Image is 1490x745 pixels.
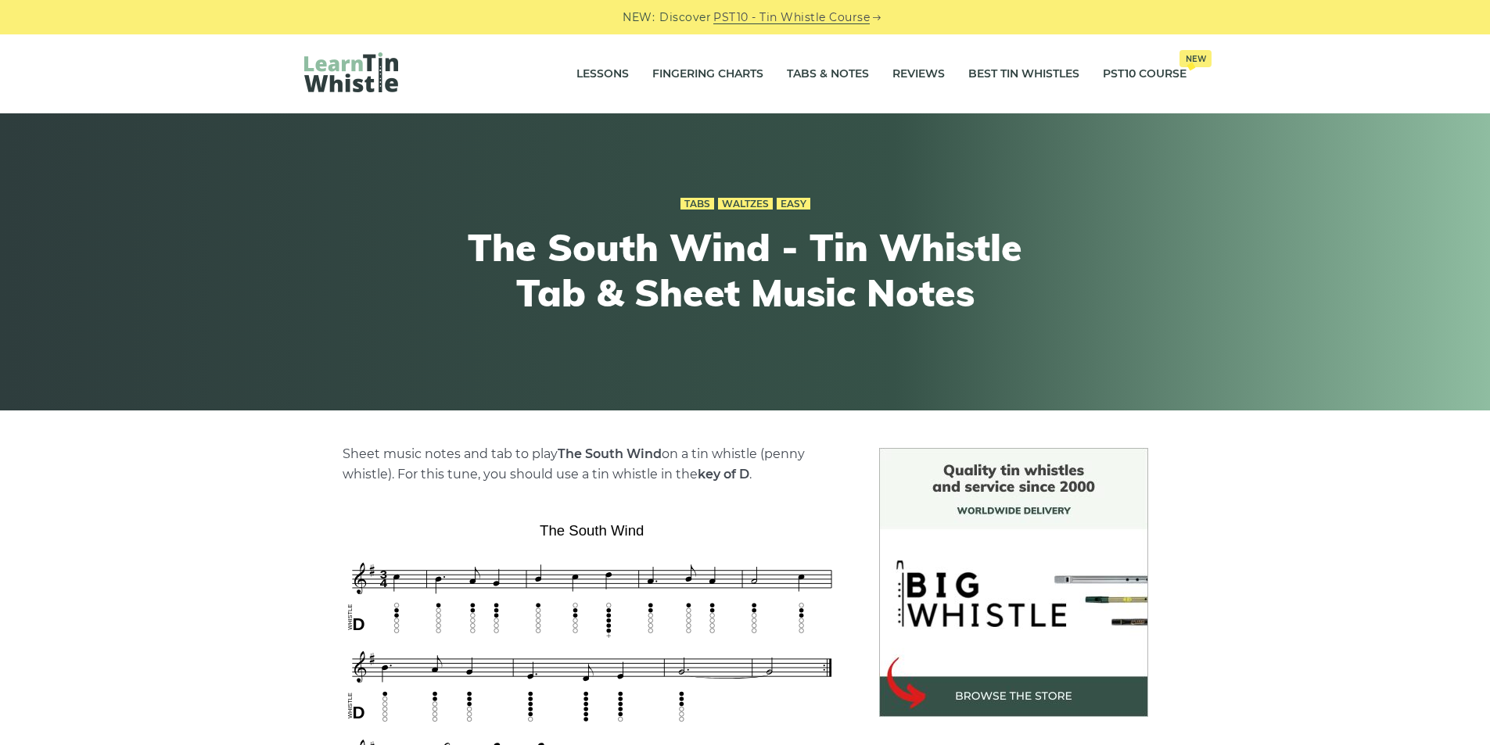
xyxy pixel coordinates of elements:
[879,448,1148,717] img: BigWhistle Tin Whistle Store
[698,467,749,482] strong: key of D
[787,55,869,94] a: Tabs & Notes
[892,55,945,94] a: Reviews
[343,444,842,485] p: Sheet music notes and tab to play on a tin whistle (penny whistle). For this tune, you should use...
[304,52,398,92] img: LearnTinWhistle.com
[680,198,714,210] a: Tabs
[718,198,773,210] a: Waltzes
[576,55,629,94] a: Lessons
[652,55,763,94] a: Fingering Charts
[558,446,662,461] strong: The South Wind
[777,198,810,210] a: Easy
[1103,55,1187,94] a: PST10 CourseNew
[1179,50,1212,67] span: New
[968,55,1079,94] a: Best Tin Whistles
[458,225,1033,315] h1: The South Wind - Tin Whistle Tab & Sheet Music Notes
